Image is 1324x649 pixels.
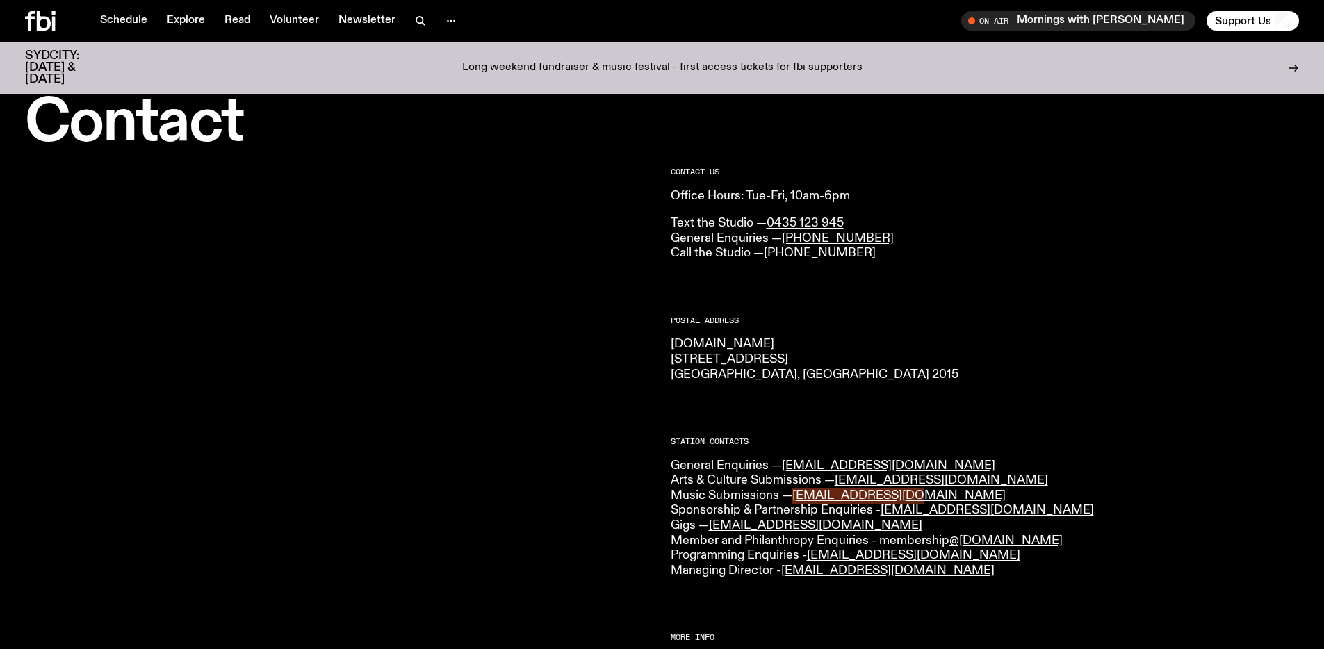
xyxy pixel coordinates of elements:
[764,247,876,259] a: [PHONE_NUMBER]
[261,11,327,31] a: Volunteer
[671,438,1300,445] h2: Station Contacts
[330,11,404,31] a: Newsletter
[782,459,995,472] a: [EMAIL_ADDRESS][DOMAIN_NAME]
[807,549,1020,561] a: [EMAIL_ADDRESS][DOMAIN_NAME]
[709,519,922,532] a: [EMAIL_ADDRESS][DOMAIN_NAME]
[671,216,1300,261] p: Text the Studio — General Enquiries — Call the Studio —
[949,534,1063,547] a: @[DOMAIN_NAME]
[881,504,1094,516] a: [EMAIL_ADDRESS][DOMAIN_NAME]
[671,337,1300,382] p: [DOMAIN_NAME] [STREET_ADDRESS] [GEOGRAPHIC_DATA], [GEOGRAPHIC_DATA] 2015
[462,62,863,74] p: Long weekend fundraiser & music festival - first access tickets for fbi supporters
[782,232,894,245] a: [PHONE_NUMBER]
[671,189,1300,204] p: Office Hours: Tue-Fri, 10am-6pm
[216,11,259,31] a: Read
[1207,11,1299,31] button: Support Us
[671,459,1300,579] p: General Enquiries — Arts & Culture Submissions — Music Submissions — Sponsorship & Partnership En...
[92,11,156,31] a: Schedule
[671,317,1300,324] h2: Postal Address
[25,95,654,151] h1: Contact
[671,634,1300,641] h2: More Info
[158,11,213,31] a: Explore
[671,168,1300,176] h2: CONTACT US
[961,11,1195,31] button: On AirMornings with [PERSON_NAME]
[792,489,1006,502] a: [EMAIL_ADDRESS][DOMAIN_NAME]
[835,474,1048,486] a: [EMAIL_ADDRESS][DOMAIN_NAME]
[767,217,844,229] a: 0435 123 945
[1215,15,1271,27] span: Support Us
[781,564,995,577] a: [EMAIL_ADDRESS][DOMAIN_NAME]
[25,50,114,85] h3: SYDCITY: [DATE] & [DATE]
